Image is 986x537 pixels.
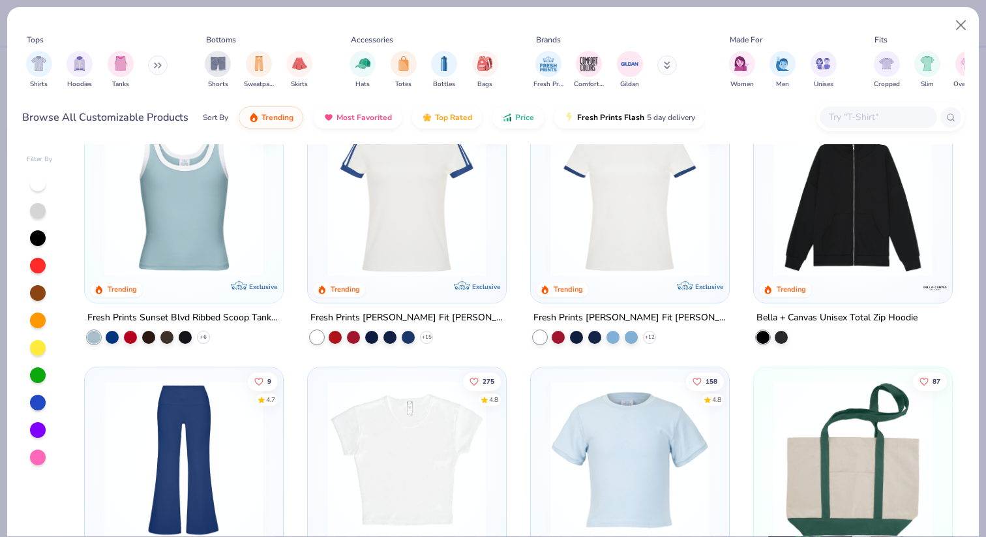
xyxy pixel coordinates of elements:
[431,51,457,89] div: filter for Bottles
[828,110,928,125] input: Try "T-Shirt"
[712,395,721,405] div: 4.8
[729,51,755,89] button: filter button
[205,51,231,89] div: filter for Shorts
[112,80,129,89] span: Tanks
[715,117,888,277] img: 70cc13c2-8d18-4fd3-bad9-623fef21e796
[574,80,604,89] span: Comfort Colors
[472,51,498,89] button: filter button
[574,51,604,89] div: filter for Comfort Colors
[30,80,48,89] span: Shirts
[268,378,272,384] span: 9
[539,54,558,74] img: Fresh Prints Image
[291,80,308,89] span: Skirts
[252,56,266,71] img: Sweatpants Image
[286,51,312,89] div: filter for Skirts
[489,395,498,405] div: 4.8
[108,51,134,89] button: filter button
[647,110,695,125] span: 5 day delivery
[730,80,754,89] span: Women
[554,106,705,129] button: Fresh Prints Flash5 day delivery
[953,51,983,89] div: filter for Oversized
[350,51,376,89] button: filter button
[874,34,888,46] div: Fits
[261,112,293,123] span: Trending
[620,54,640,74] img: Gildan Image
[433,80,455,89] span: Bottles
[239,106,303,129] button: Trending
[729,51,755,89] div: filter for Women
[879,56,894,71] img: Cropped Image
[422,112,432,123] img: TopRated.gif
[483,378,494,384] span: 275
[695,282,723,290] span: Exclusive
[67,51,93,89] div: filter for Hoodies
[933,378,940,384] span: 87
[913,372,947,390] button: Like
[391,51,417,89] div: filter for Totes
[953,80,983,89] span: Oversized
[769,51,796,89] div: filter for Men
[814,80,833,89] span: Unisex
[211,56,226,71] img: Shorts Image
[203,112,228,123] div: Sort By
[921,274,948,300] img: Bella + Canvas logo
[620,80,639,89] span: Gildan
[208,80,228,89] span: Shorts
[533,80,563,89] span: Fresh Prints
[336,112,392,123] span: Most Favorited
[874,51,900,89] button: filter button
[706,378,717,384] span: 158
[775,56,790,71] img: Men Image
[874,51,900,89] div: filter for Cropped
[87,309,280,326] div: Fresh Prints Sunset Blvd Ribbed Scoop Tank Top
[564,112,575,123] img: flash.gif
[533,51,563,89] button: filter button
[98,117,270,277] img: 805349cc-a073-4baf-ae89-b2761e757b43
[31,56,46,71] img: Shirts Image
[391,51,417,89] button: filter button
[874,80,900,89] span: Cropped
[769,51,796,89] button: filter button
[477,80,492,89] span: Bags
[108,51,134,89] div: filter for Tanks
[811,51,837,89] div: filter for Unisex
[949,13,974,38] button: Close
[310,309,503,326] div: Fresh Prints [PERSON_NAME] Fit [PERSON_NAME] Shirt with Stripes
[730,34,762,46] div: Made For
[67,80,92,89] span: Hoodies
[617,51,643,89] div: filter for Gildan
[477,56,492,71] img: Bags Image
[396,56,411,71] img: Totes Image
[244,51,274,89] div: filter for Sweatpants
[776,80,789,89] span: Men
[816,56,831,71] img: Unisex Image
[244,51,274,89] button: filter button
[811,51,837,89] button: filter button
[515,112,534,123] span: Price
[437,56,451,71] img: Bottles Image
[26,51,52,89] div: filter for Shirts
[355,80,370,89] span: Hats
[431,51,457,89] button: filter button
[533,51,563,89] div: filter for Fresh Prints
[321,117,493,277] img: e5540c4d-e74a-4e58-9a52-192fe86bec9f
[472,51,498,89] div: filter for Bags
[544,117,716,277] img: 10adaec1-cca8-4d85-a768-f31403859a58
[26,51,52,89] button: filter button
[72,56,87,71] img: Hoodies Image
[249,282,277,290] span: Exclusive
[113,56,128,71] img: Tanks Image
[536,34,561,46] div: Brands
[756,309,918,326] div: Bella + Canvas Unisex Total Zip Hoodie
[205,51,231,89] button: filter button
[351,34,393,46] div: Accessories
[492,106,544,129] button: Price
[206,34,236,46] div: Bottoms
[286,51,312,89] button: filter button
[244,80,274,89] span: Sweatpants
[579,54,599,74] img: Comfort Colors Image
[27,155,53,164] div: Filter By
[412,106,482,129] button: Top Rated
[67,51,93,89] button: filter button
[323,112,334,123] img: most_fav.gif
